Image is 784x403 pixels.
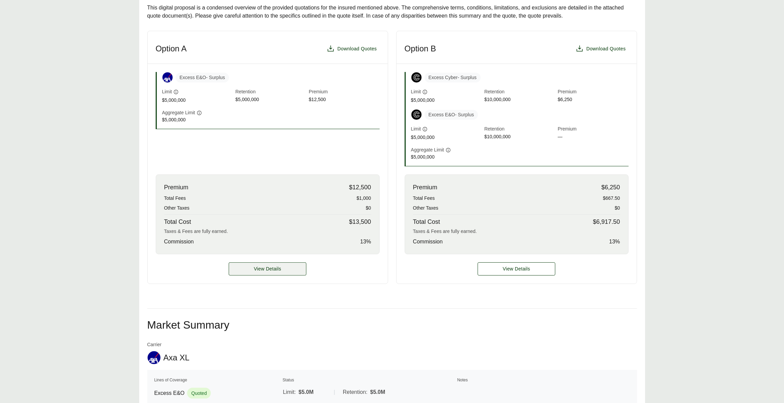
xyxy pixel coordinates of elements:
button: View Details [229,262,306,276]
span: Retention [484,125,555,133]
span: Aggregate Limit [162,109,195,116]
span: Premium [164,183,188,192]
span: $13,500 [349,217,371,227]
span: View Details [254,265,281,272]
span: Excess E&O - Surplus [425,110,478,120]
span: View Details [503,265,530,272]
span: $1,000 [357,195,371,202]
span: Premium [413,183,437,192]
span: Excess E&O - Surplus [176,73,229,82]
span: $6,250 [558,96,628,104]
span: Commission [164,238,194,246]
span: Excess Cyber - Surplus [425,73,481,82]
span: Retention [484,88,555,96]
span: $12,500 [349,183,371,192]
img: Coalition [411,110,422,120]
span: $6,917.50 [593,217,620,227]
th: Lines of Coverage [154,377,281,383]
span: 13 % [609,238,620,246]
span: Limit [162,88,172,95]
h2: Market Summary [147,319,637,330]
img: Axa XL [162,72,173,82]
span: $10,000,000 [484,133,555,141]
span: $5,000,000 [411,97,482,104]
th: Status [282,377,456,383]
span: Premium [558,88,628,96]
h3: Option B [405,44,436,54]
span: $0 [615,205,620,212]
span: Total Cost [164,217,191,227]
span: $5.0M [370,388,385,396]
span: $10,000,000 [484,96,555,104]
span: Retention [235,88,306,96]
span: $5,000,000 [235,96,306,104]
div: Taxes & Fees are fully earned. [413,228,620,235]
a: Option A details [229,262,306,276]
span: $12,500 [309,96,379,104]
span: $667.50 [603,195,620,202]
span: Limit [411,88,421,95]
span: Retention: [343,388,368,396]
div: Taxes & Fees are fully earned. [164,228,371,235]
span: Carrier [147,341,189,348]
img: Coalition [411,72,422,82]
h3: Option A [156,44,187,54]
span: Axa XL [163,353,189,363]
span: Limit: [283,388,296,396]
span: — [558,133,628,141]
button: View Details [478,262,555,276]
span: $5,000,000 [411,153,482,161]
span: Download Quotes [586,45,626,52]
span: Total Fees [164,195,186,202]
span: Other Taxes [413,205,438,212]
span: | [334,389,335,395]
span: Premium [309,88,379,96]
span: $6,250 [601,183,620,192]
span: $0 [366,205,371,212]
button: Download Quotes [573,42,629,55]
span: Aggregate Limit [411,146,444,153]
img: Axa XL [148,351,160,364]
span: Other Taxes [164,205,189,212]
span: $5,000,000 [162,97,233,104]
span: Download Quotes [337,45,377,52]
span: $5,000,000 [162,116,233,123]
span: $5.0M [299,388,313,396]
span: Commission [413,238,443,246]
th: Notes [457,377,630,383]
span: Limit [411,125,421,133]
a: Option B details [478,262,555,276]
span: Total Cost [413,217,440,227]
span: Total Fees [413,195,435,202]
span: Excess E&O [154,389,185,397]
button: Download Quotes [324,42,380,55]
span: $5,000,000 [411,134,482,141]
span: 13 % [360,238,371,246]
span: Quoted [187,388,211,399]
span: Premium [558,125,628,133]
